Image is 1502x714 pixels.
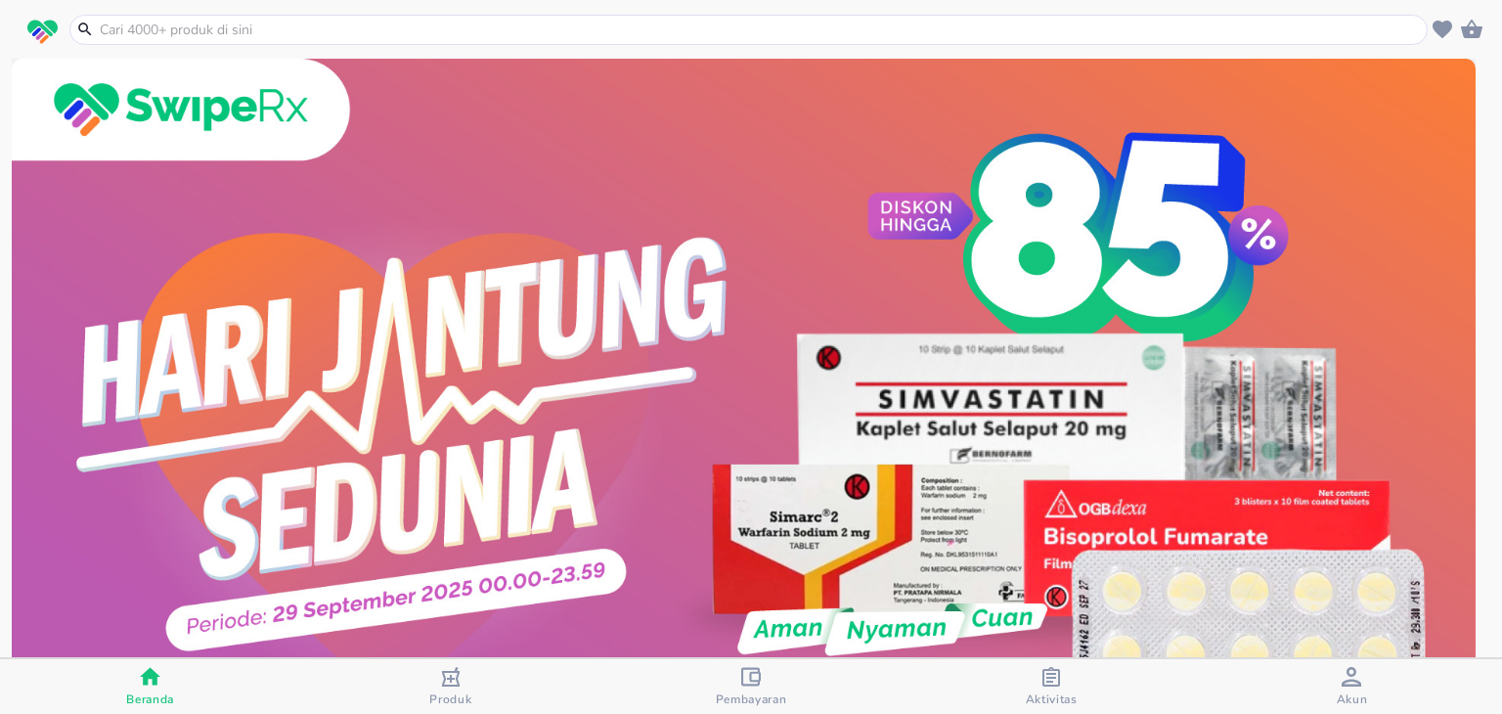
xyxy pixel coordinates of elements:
[27,20,58,45] img: logo_swiperx_s.bd005f3b.svg
[1202,659,1502,714] button: Akun
[600,659,901,714] button: Pembayaran
[716,692,787,707] span: Pembayaran
[902,659,1202,714] button: Aktivitas
[1337,692,1368,707] span: Akun
[300,659,600,714] button: Produk
[1026,692,1078,707] span: Aktivitas
[98,20,1423,40] input: Cari 4000+ produk di sini
[429,692,471,707] span: Produk
[126,692,174,707] span: Beranda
